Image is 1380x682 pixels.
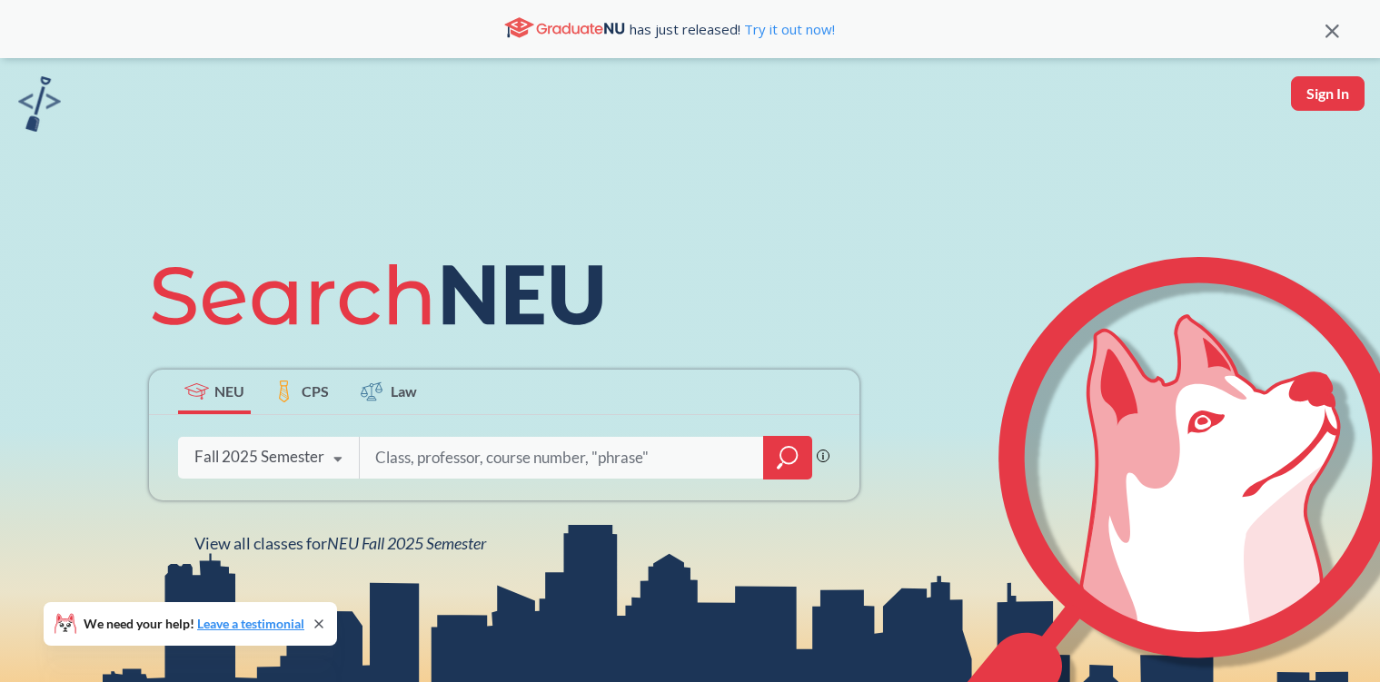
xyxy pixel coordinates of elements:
div: magnifying glass [763,436,812,479]
a: Try it out now! [740,20,835,38]
span: View all classes for [194,533,486,553]
span: Law [391,381,417,401]
span: We need your help! [84,618,304,630]
a: sandbox logo [18,76,61,137]
img: sandbox logo [18,76,61,132]
input: Class, professor, course number, "phrase" [373,439,751,477]
div: Fall 2025 Semester [194,447,324,467]
span: NEU Fall 2025 Semester [327,533,486,553]
a: Leave a testimonial [197,616,304,631]
svg: magnifying glass [777,445,799,470]
span: has just released! [630,19,835,39]
span: NEU [214,381,244,401]
button: Sign In [1291,76,1365,111]
span: CPS [302,381,329,401]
